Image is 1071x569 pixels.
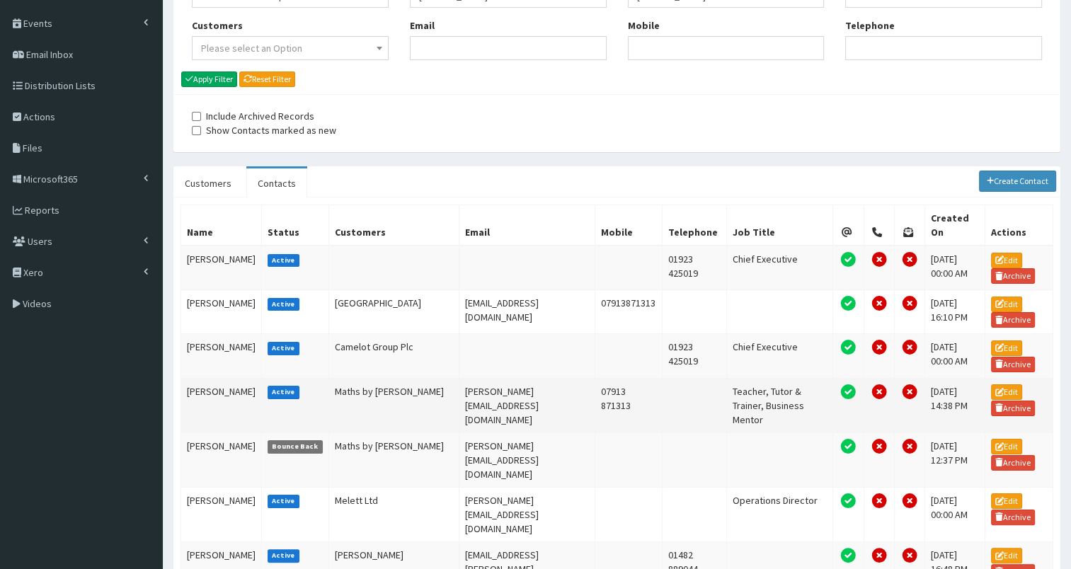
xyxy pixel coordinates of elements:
td: [DATE] 16:10 PM [925,290,985,334]
label: Email [410,18,435,33]
td: Melett Ltd [328,487,459,541]
a: Edit [991,253,1022,268]
th: Name [181,205,262,246]
th: Job Title [726,205,833,246]
td: Chief Executive [726,334,833,378]
span: Reports [25,204,59,217]
th: Customers [328,205,459,246]
span: Actions [23,110,55,123]
th: Telephone [663,205,727,246]
th: Email [459,205,595,246]
a: Edit [991,297,1022,312]
td: [DATE] 00:00 AM [925,334,985,378]
td: [PERSON_NAME][EMAIL_ADDRESS][DOMAIN_NAME] [459,432,595,487]
th: Actions [985,205,1053,246]
td: 01923 425019 [663,246,727,290]
th: Created On [925,205,985,246]
td: Maths by [PERSON_NAME] [328,378,459,432]
label: Telephone [845,18,895,33]
span: Events [23,17,52,30]
span: Microsoft365 [23,173,78,185]
input: Show Contacts marked as new [192,126,201,135]
td: 01923 425019 [663,334,727,378]
td: [PERSON_NAME] [181,290,262,334]
label: Customers [192,18,243,33]
td: [PERSON_NAME][EMAIL_ADDRESS][DOMAIN_NAME] [459,378,595,432]
a: Archive [991,510,1035,525]
td: Maths by [PERSON_NAME] [328,432,459,487]
a: Archive [991,268,1035,284]
th: Post Permission [894,205,924,246]
td: [DATE] 00:00 AM [925,246,985,290]
a: Create Contact [979,171,1057,192]
label: Active [268,549,299,562]
td: [PERSON_NAME] [181,378,262,432]
a: Edit [991,548,1022,563]
a: Reset Filter [239,71,295,87]
td: [PERSON_NAME] [181,432,262,487]
td: Chief Executive [726,246,833,290]
td: 07913 871313 [595,378,662,432]
label: Mobile [628,18,660,33]
th: Email Permission [833,205,864,246]
a: Archive [991,455,1035,471]
span: Email Inbox [26,48,73,61]
label: Show Contacts marked as new [192,123,336,137]
span: Videos [23,297,52,310]
th: Mobile [595,205,662,246]
label: Bounce Back [268,440,323,453]
span: Please select an Option [201,42,302,54]
label: Active [268,342,299,355]
td: [DATE] 14:38 PM [925,378,985,432]
span: Users [28,235,52,248]
label: Active [268,386,299,398]
td: [PERSON_NAME] [181,334,262,378]
td: [PERSON_NAME] [181,246,262,290]
td: 07913871313 [595,290,662,334]
a: Edit [991,340,1022,356]
span: Files [23,142,42,154]
td: [DATE] 12:37 PM [925,432,985,487]
a: Customers [173,168,243,198]
label: Active [268,495,299,507]
label: Active [268,254,299,267]
span: Distribution Lists [25,79,96,92]
td: Operations Director [726,487,833,541]
a: Edit [991,493,1022,509]
th: Telephone Permission [864,205,894,246]
label: Active [268,298,299,311]
td: [PERSON_NAME] [181,487,262,541]
td: [DATE] 00:00 AM [925,487,985,541]
a: Archive [991,357,1035,372]
td: [GEOGRAPHIC_DATA] [328,290,459,334]
td: [EMAIL_ADDRESS][DOMAIN_NAME] [459,290,595,334]
input: Include Archived Records [192,112,201,121]
th: Status [262,205,329,246]
td: Teacher, Tutor & Trainer, Business Mentor [726,378,833,432]
button: Apply Filter [181,71,237,87]
label: Include Archived Records [192,109,314,123]
td: [PERSON_NAME][EMAIL_ADDRESS][DOMAIN_NAME] [459,487,595,541]
span: Xero [23,266,43,279]
a: Archive [991,312,1035,328]
a: Edit [991,439,1022,454]
a: Contacts [246,168,307,198]
td: Camelot Group Plc [328,334,459,378]
a: Edit [991,384,1022,400]
a: Archive [991,401,1035,416]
